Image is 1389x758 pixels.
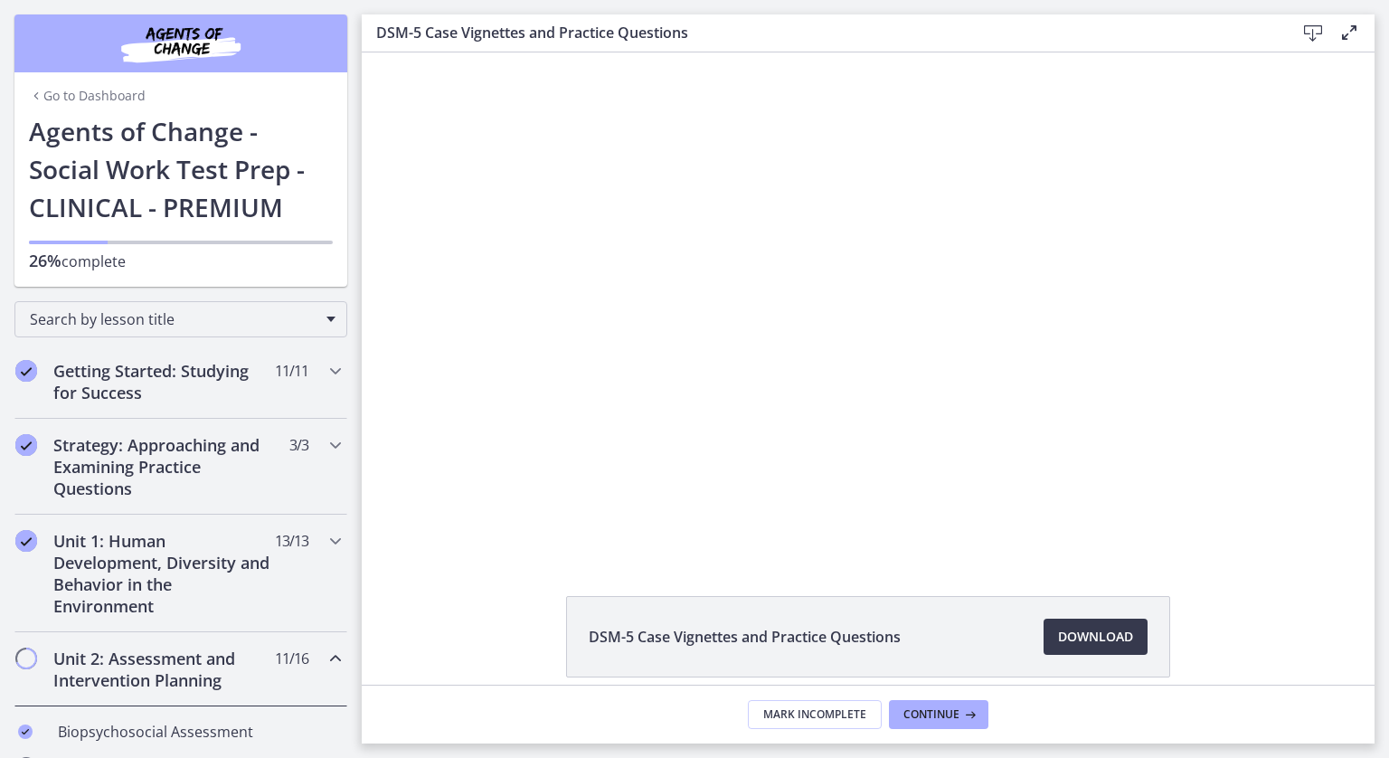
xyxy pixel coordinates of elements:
[589,626,901,648] span: DSM-5 Case Vignettes and Practice Questions
[289,434,308,456] span: 3 / 3
[275,360,308,382] span: 11 / 11
[903,707,959,722] span: Continue
[29,250,333,272] p: complete
[362,52,1375,554] iframe: Video Lesson
[53,360,274,403] h2: Getting Started: Studying for Success
[30,309,317,329] span: Search by lesson title
[763,707,866,722] span: Mark Incomplete
[29,250,61,271] span: 26%
[275,648,308,669] span: 11 / 16
[275,530,308,552] span: 13 / 13
[53,434,274,499] h2: Strategy: Approaching and Examining Practice Questions
[29,87,146,105] a: Go to Dashboard
[889,700,988,729] button: Continue
[748,700,882,729] button: Mark Incomplete
[18,725,33,739] i: Completed
[1058,626,1133,648] span: Download
[14,301,347,337] div: Search by lesson title
[1044,619,1148,655] a: Download
[15,434,37,456] i: Completed
[15,530,37,552] i: Completed
[53,648,274,691] h2: Unit 2: Assessment and Intervention Planning
[376,22,1266,43] h3: DSM-5 Case Vignettes and Practice Questions
[72,22,289,65] img: Agents of Change
[15,360,37,382] i: Completed
[29,112,333,226] h1: Agents of Change - Social Work Test Prep - CLINICAL - PREMIUM
[53,530,274,617] h2: Unit 1: Human Development, Diversity and Behavior in the Environment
